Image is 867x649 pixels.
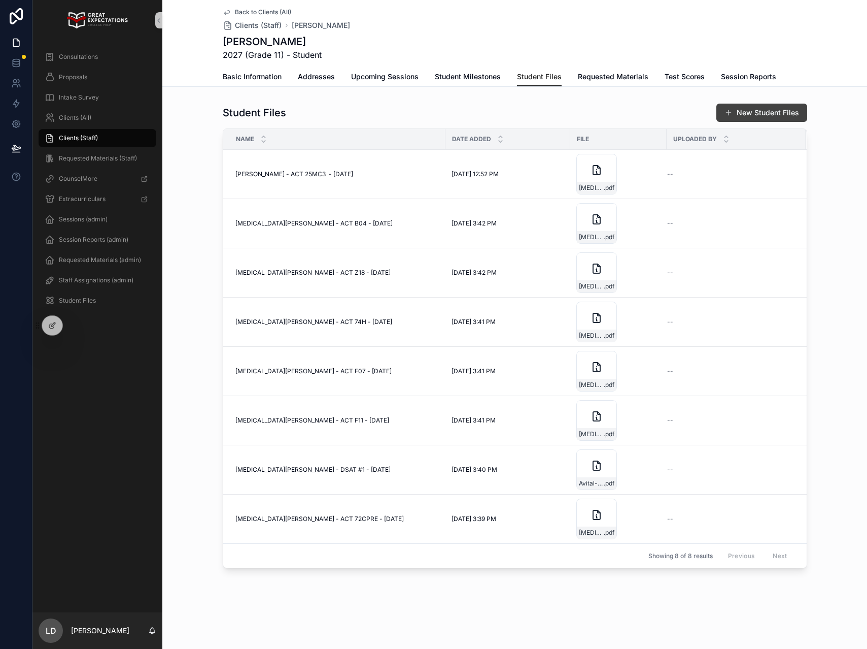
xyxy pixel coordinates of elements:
[452,318,564,326] a: [DATE] 3:41 PM
[576,499,661,539] a: [MEDICAL_DATA]́l-Dumontet---ACT-72CPRE---06.17.2024.pdf
[667,170,793,178] a: --
[576,351,661,392] a: [MEDICAL_DATA]́l-Dumontet---ACT-F07---11.18.24.pdf
[59,73,87,81] span: Proposals
[235,416,439,425] a: [MEDICAL_DATA][PERSON_NAME] - ACT F11 - [DATE]
[39,291,156,310] a: Student Files
[39,170,156,188] a: CounselMore
[223,8,291,16] a: Back to Clients (All)
[667,367,793,375] a: --
[667,416,673,425] span: --
[235,466,439,474] a: [MEDICAL_DATA][PERSON_NAME] - DSAT #1 - [DATE]
[235,515,439,523] a: [MEDICAL_DATA][PERSON_NAME] - ACT 72CPRE - [DATE]
[604,430,614,438] span: .pdf
[235,269,439,277] a: [MEDICAL_DATA][PERSON_NAME] - ACT Z18 - [DATE]
[452,367,496,375] span: [DATE] 3:41 PM
[577,135,589,143] span: File
[517,72,562,82] span: Student Files
[579,430,604,438] span: [MEDICAL_DATA]́l-Dumontet---ACT-F11---11.2.24
[59,175,97,183] span: CounselMore
[39,129,156,147] a: Clients (Staff)
[59,134,98,142] span: Clients (Staff)
[667,269,793,277] a: --
[604,529,614,537] span: .pdf
[235,318,439,326] a: [MEDICAL_DATA][PERSON_NAME] - ACT 74H - [DATE]
[578,68,648,88] a: Requested Materials
[452,367,564,375] a: [DATE] 3:41 PM
[576,154,661,194] a: [MEDICAL_DATA]́l-Dumontet---ACT-25MC3---08_09_2025.pdf
[517,68,562,87] a: Student Files
[576,449,661,490] a: Avital-Dumontet---DSAT-#1---6.21.24.pdf
[223,35,322,49] h1: [PERSON_NAME]
[59,256,141,264] span: Requested Materials (admin)
[667,515,793,523] a: --
[292,20,350,30] a: [PERSON_NAME]
[716,104,807,122] button: New Student Files
[604,282,614,290] span: .pdf
[576,400,661,441] a: [MEDICAL_DATA]́l-Dumontet---ACT-F11---11.2.24.pdf
[39,68,156,86] a: Proposals
[452,219,564,228] a: [DATE] 3:42 PM
[665,72,705,82] span: Test Scores
[721,72,776,82] span: Session Reports
[667,416,793,425] a: --
[223,20,282,30] a: Clients (Staff)
[667,269,673,277] span: --
[236,135,254,143] span: Name
[235,170,353,178] span: [PERSON_NAME] - ACT 25MC3 - [DATE]
[667,367,673,375] span: --
[235,8,291,16] span: Back to Clients (All)
[579,282,604,290] span: [MEDICAL_DATA]́l-Dumontet---ACT-Z18---12.12.24
[604,233,614,241] span: .pdf
[235,170,439,178] a: [PERSON_NAME] - ACT 25MC3 - [DATE]
[39,149,156,168] a: Requested Materials (Staff)
[435,68,501,88] a: Student Milestones
[452,135,491,143] span: Date Added
[452,466,497,474] span: [DATE] 3:40 PM
[298,72,335,82] span: Addresses
[235,20,282,30] span: Clients (Staff)
[351,68,419,88] a: Upcoming Sessions
[235,367,392,375] span: [MEDICAL_DATA][PERSON_NAME] - ACT F07 - [DATE]
[667,318,673,326] span: --
[435,72,501,82] span: Student Milestones
[235,466,391,474] span: [MEDICAL_DATA][PERSON_NAME] - DSAT #1 - [DATE]
[235,367,439,375] a: [MEDICAL_DATA][PERSON_NAME] - ACT F07 - [DATE]
[673,135,717,143] span: Uploaded By
[578,72,648,82] span: Requested Materials
[576,252,661,293] a: [MEDICAL_DATA]́l-Dumontet---ACT-Z18---12.12.24.pdf
[59,154,137,163] span: Requested Materials (Staff)
[452,515,496,523] span: [DATE] 3:39 PM
[39,231,156,249] a: Session Reports (admin)
[39,190,156,208] a: Extracurriculars
[604,184,614,192] span: .pdf
[71,626,129,636] p: [PERSON_NAME]
[452,269,564,277] a: [DATE] 3:42 PM
[59,297,96,305] span: Student Files
[223,106,286,120] h1: Student Files
[223,68,282,88] a: Basic Information
[667,466,673,474] span: --
[667,466,793,474] a: --
[452,416,496,425] span: [DATE] 3:41 PM
[667,318,793,326] a: --
[667,219,673,228] span: --
[39,251,156,269] a: Requested Materials (admin)
[452,170,564,178] a: [DATE] 12:52 PM
[59,236,128,244] span: Session Reports (admin)
[39,271,156,289] a: Staff Assignations (admin)
[235,219,439,228] a: [MEDICAL_DATA][PERSON_NAME] - ACT B04 - [DATE]
[235,269,391,277] span: [MEDICAL_DATA][PERSON_NAME] - ACT Z18 - [DATE]
[59,93,99,102] span: Intake Survey
[452,466,564,474] a: [DATE] 3:40 PM
[667,170,673,178] span: --
[604,381,614,389] span: .pdf
[39,88,156,107] a: Intake Survey
[604,332,614,340] span: .pdf
[46,625,56,637] span: LD
[452,416,564,425] a: [DATE] 3:41 PM
[235,416,389,425] span: [MEDICAL_DATA][PERSON_NAME] - ACT F11 - [DATE]
[452,269,497,277] span: [DATE] 3:42 PM
[579,184,604,192] span: [MEDICAL_DATA]́l-Dumontet---ACT-25MC3---08_09_2025
[351,72,419,82] span: Upcoming Sessions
